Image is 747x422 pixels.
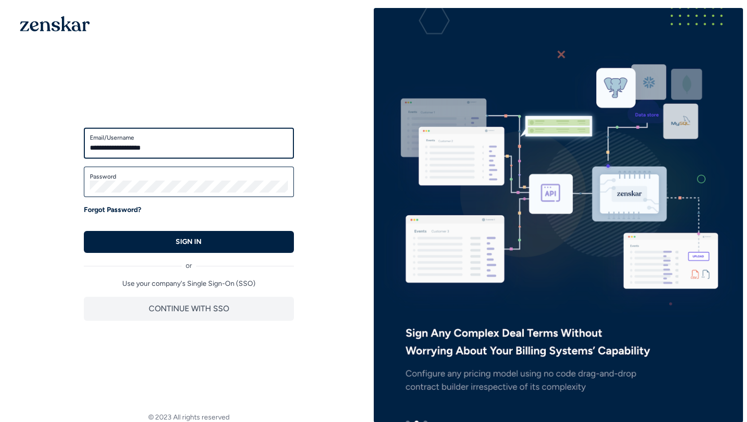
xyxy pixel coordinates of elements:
a: Forgot Password? [84,205,141,215]
button: SIGN IN [84,231,294,253]
button: CONTINUE WITH SSO [84,297,294,321]
label: Email/Username [90,134,288,142]
img: 1OGAJ2xQqyY4LXKgY66KYq0eOWRCkrZdAb3gUhuVAqdWPZE9SRJmCz+oDMSn4zDLXe31Ii730ItAGKgCKgCCgCikA4Av8PJUP... [20,16,90,31]
p: Use your company's Single Sign-On (SSO) [84,279,294,289]
label: Password [90,173,288,181]
p: SIGN IN [176,237,202,247]
div: or [84,253,294,271]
